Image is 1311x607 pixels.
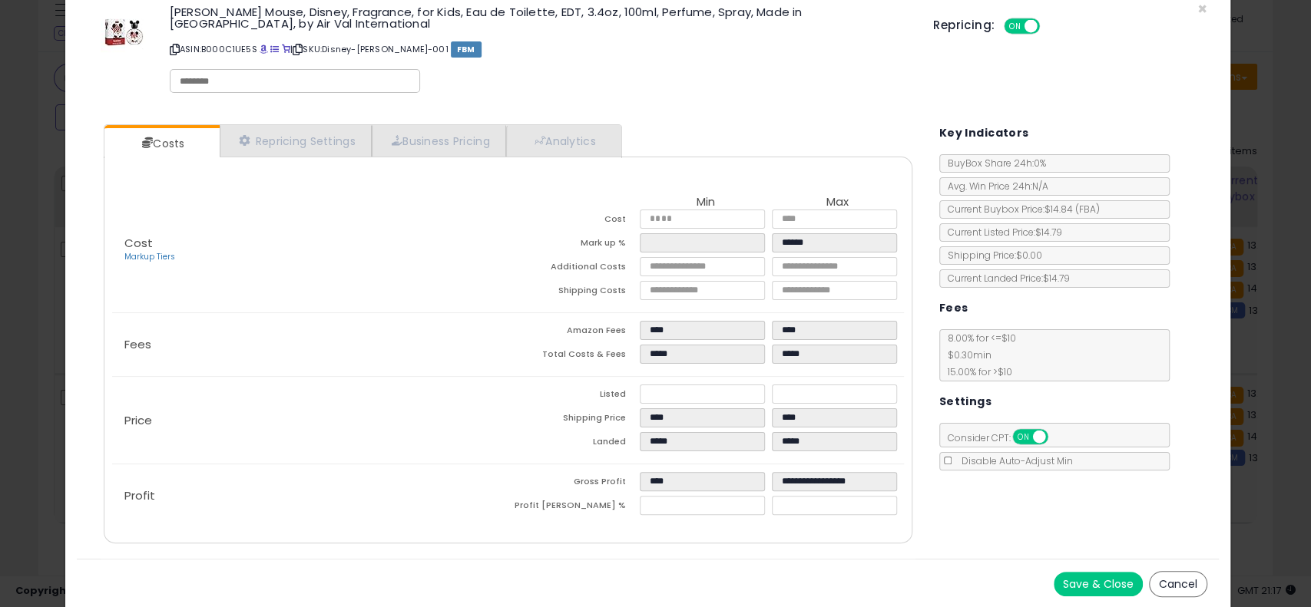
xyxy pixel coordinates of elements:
[940,180,1048,193] span: Avg. Win Price 24h: N/A
[1014,431,1033,444] span: ON
[940,203,1100,216] span: Current Buybox Price:
[940,332,1016,378] span: 8.00 % for <= $10
[124,251,175,262] a: Markup Tiers
[508,472,640,496] td: Gross Profit
[640,196,772,209] th: Min
[508,432,640,456] td: Landed
[933,19,995,31] h5: Repricing:
[112,338,508,351] p: Fees
[508,321,640,345] td: Amazon Fees
[772,196,904,209] th: Max
[940,226,1062,239] span: Current Listed Price: $14.79
[940,157,1046,170] span: BuyBox Share 24h: 0%
[508,408,640,432] td: Shipping Price
[939,299,968,318] h5: Fees
[508,281,640,305] td: Shipping Costs
[940,249,1042,262] span: Shipping Price: $0.00
[508,496,640,520] td: Profit [PERSON_NAME] %
[112,490,508,502] p: Profit
[104,128,218,159] a: Costs
[1075,203,1100,216] span: ( FBA )
[940,365,1012,378] span: 15.00 % for > $10
[940,348,992,361] span: $0.30 min
[508,209,640,233] td: Cost
[506,125,620,157] a: Analytics
[940,272,1070,285] span: Current Landed Price: $14.79
[372,125,506,157] a: Business Pricing
[101,6,147,52] img: 41BtNgoWeRL._SL60_.jpg
[508,384,640,408] td: Listed
[939,124,1029,143] h5: Key Indicators
[451,41,482,58] span: FBM
[1149,571,1207,597] button: Cancel
[170,37,910,61] p: ASIN: B000C1UE5S | SKU: Disney-[PERSON_NAME]-001
[1045,431,1070,444] span: OFF
[282,43,290,55] a: Your listing only
[508,257,640,281] td: Additional Costs
[260,43,268,55] a: BuyBox page
[170,6,910,29] h3: [PERSON_NAME] Mouse, Disney, Fragrance, for Kids, Eau de Toilette, EDT, 3.4oz, 100ml, Perfume, Sp...
[112,237,508,263] p: Cost
[112,414,508,427] p: Price
[954,454,1073,467] span: Disable Auto-Adjust Min
[220,125,372,157] a: Repricing Settings
[939,392,992,411] h5: Settings
[1005,20,1025,33] span: ON
[270,43,279,55] a: All offer listings
[508,345,640,368] td: Total Costs & Fees
[1044,203,1100,216] span: $14.84
[1038,20,1062,33] span: OFF
[940,431,1068,444] span: Consider CPT:
[508,233,640,257] td: Mark up %
[1054,572,1143,596] button: Save & Close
